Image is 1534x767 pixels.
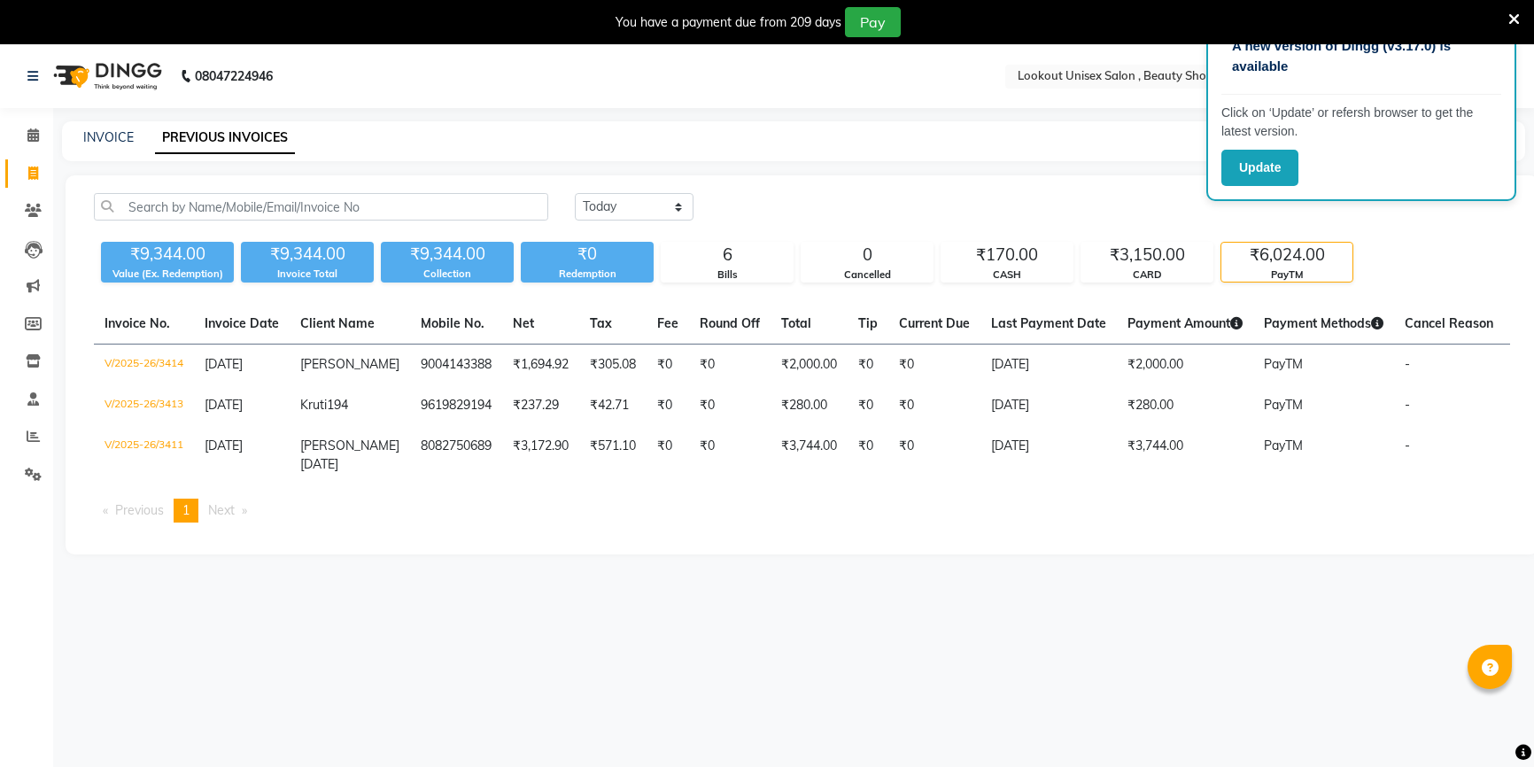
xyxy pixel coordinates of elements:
[1264,315,1383,331] span: Payment Methods
[980,385,1117,426] td: [DATE]
[300,356,399,372] span: [PERSON_NAME]
[410,385,502,426] td: 9619829194
[858,315,878,331] span: Tip
[241,267,374,282] div: Invoice Total
[381,267,514,282] div: Collection
[848,345,888,386] td: ₹0
[647,426,689,484] td: ₹0
[899,315,970,331] span: Current Due
[579,385,647,426] td: ₹42.71
[195,51,273,101] b: 08047224946
[590,315,612,331] span: Tax
[115,502,164,518] span: Previous
[502,385,579,426] td: ₹237.29
[1117,345,1253,386] td: ₹2,000.00
[771,426,848,484] td: ₹3,744.00
[83,129,134,145] a: INVOICE
[1081,243,1212,267] div: ₹3,150.00
[410,426,502,484] td: 8082750689
[845,7,901,37] button: Pay
[300,315,375,331] span: Client Name
[208,502,235,518] span: Next
[182,502,190,518] span: 1
[1405,438,1410,453] span: -
[1221,150,1298,186] button: Update
[521,242,654,267] div: ₹0
[1405,356,1410,372] span: -
[1221,104,1501,141] p: Click on ‘Update’ or refersh browser to get the latest version.
[689,345,771,386] td: ₹0
[579,426,647,484] td: ₹571.10
[45,51,167,101] img: logo
[579,345,647,386] td: ₹305.08
[771,345,848,386] td: ₹2,000.00
[689,426,771,484] td: ₹0
[657,315,678,331] span: Fee
[300,438,399,453] span: [PERSON_NAME]
[205,315,279,331] span: Invoice Date
[1405,397,1410,413] span: -
[980,426,1117,484] td: [DATE]
[94,193,548,221] input: Search by Name/Mobile/Email/Invoice No
[662,243,793,267] div: 6
[700,315,760,331] span: Round Off
[205,356,243,372] span: [DATE]
[781,315,811,331] span: Total
[205,438,243,453] span: [DATE]
[300,456,338,472] span: [DATE]
[941,243,1073,267] div: ₹170.00
[1081,267,1212,283] div: CARD
[771,385,848,426] td: ₹280.00
[888,385,980,426] td: ₹0
[1117,385,1253,426] td: ₹280.00
[513,315,534,331] span: Net
[521,267,654,282] div: Redemption
[941,267,1073,283] div: CASH
[101,267,234,282] div: Value (Ex. Redemption)
[105,315,170,331] span: Invoice No.
[502,426,579,484] td: ₹3,172.90
[1232,36,1491,76] p: A new version of Dingg (v3.17.0) is available
[94,345,194,386] td: V/2025-26/3414
[888,345,980,386] td: ₹0
[94,385,194,426] td: V/2025-26/3413
[1221,243,1352,267] div: ₹6,024.00
[647,385,689,426] td: ₹0
[1221,267,1352,283] div: PayTM
[647,345,689,386] td: ₹0
[421,315,484,331] span: Mobile No.
[94,499,1510,523] nav: Pagination
[848,385,888,426] td: ₹0
[616,13,841,32] div: You have a payment due from 209 days
[381,242,514,267] div: ₹9,344.00
[802,243,933,267] div: 0
[1117,426,1253,484] td: ₹3,744.00
[1127,315,1243,331] span: Payment Amount
[662,267,793,283] div: Bills
[991,315,1106,331] span: Last Payment Date
[101,242,234,267] div: ₹9,344.00
[689,385,771,426] td: ₹0
[155,122,295,154] a: PREVIOUS INVOICES
[848,426,888,484] td: ₹0
[1264,397,1303,413] span: PayTM
[502,345,579,386] td: ₹1,694.92
[980,345,1117,386] td: [DATE]
[205,397,243,413] span: [DATE]
[94,426,194,484] td: V/2025-26/3411
[1264,438,1303,453] span: PayTM
[410,345,502,386] td: 9004143388
[1264,356,1303,372] span: PayTM
[1405,315,1493,331] span: Cancel Reason
[802,267,933,283] div: Cancelled
[1460,696,1516,749] iframe: chat widget
[888,426,980,484] td: ₹0
[241,242,374,267] div: ₹9,344.00
[300,397,348,413] span: Kruti194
